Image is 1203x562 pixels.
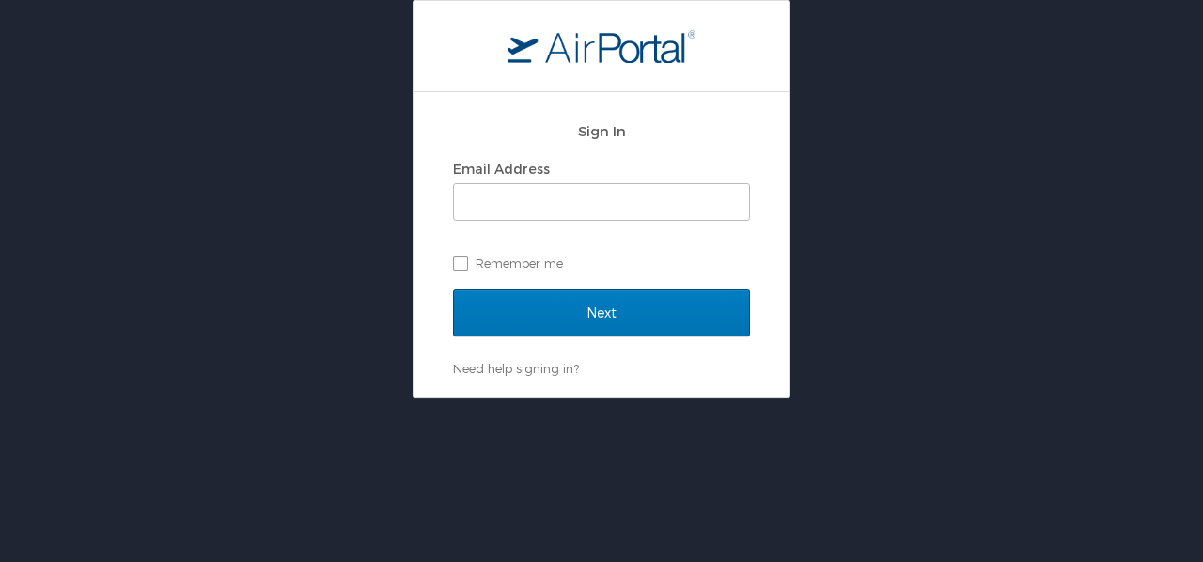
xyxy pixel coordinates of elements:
img: logo [508,29,695,63]
label: Email Address [453,161,550,177]
input: Next [453,289,750,336]
label: Remember me [453,249,750,277]
a: Need help signing in? [453,361,579,376]
h2: Sign In [453,120,750,142]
